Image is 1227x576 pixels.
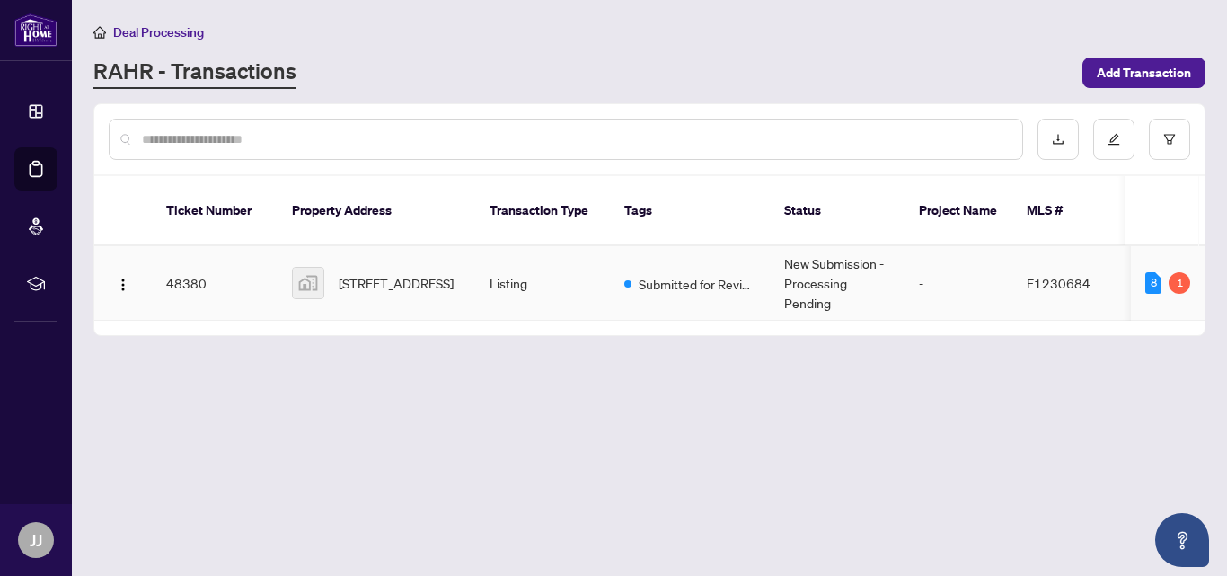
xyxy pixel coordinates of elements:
[278,176,475,246] th: Property Address
[770,246,905,321] td: New Submission - Processing Pending
[1149,119,1190,160] button: filter
[93,26,106,39] span: home
[1082,58,1205,88] button: Add Transaction
[1169,272,1190,294] div: 1
[475,246,610,321] td: Listing
[1163,133,1176,146] span: filter
[14,13,57,47] img: logo
[1027,275,1090,291] span: E1230684
[610,176,770,246] th: Tags
[113,24,204,40] span: Deal Processing
[116,278,130,292] img: Logo
[109,269,137,297] button: Logo
[152,176,278,246] th: Ticket Number
[770,176,905,246] th: Status
[1155,513,1209,567] button: Open asap
[152,246,278,321] td: 48380
[905,246,1012,321] td: -
[93,57,296,89] a: RAHR - Transactions
[293,268,323,298] img: thumbnail-img
[1037,119,1079,160] button: download
[1052,133,1064,146] span: download
[1108,133,1120,146] span: edit
[475,176,610,246] th: Transaction Type
[339,273,454,293] span: [STREET_ADDRESS]
[905,176,1012,246] th: Project Name
[639,274,755,294] span: Submitted for Review
[30,527,42,553] span: JJ
[1093,119,1134,160] button: edit
[1145,272,1161,294] div: 8
[1097,58,1191,87] span: Add Transaction
[1012,176,1120,246] th: MLS #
